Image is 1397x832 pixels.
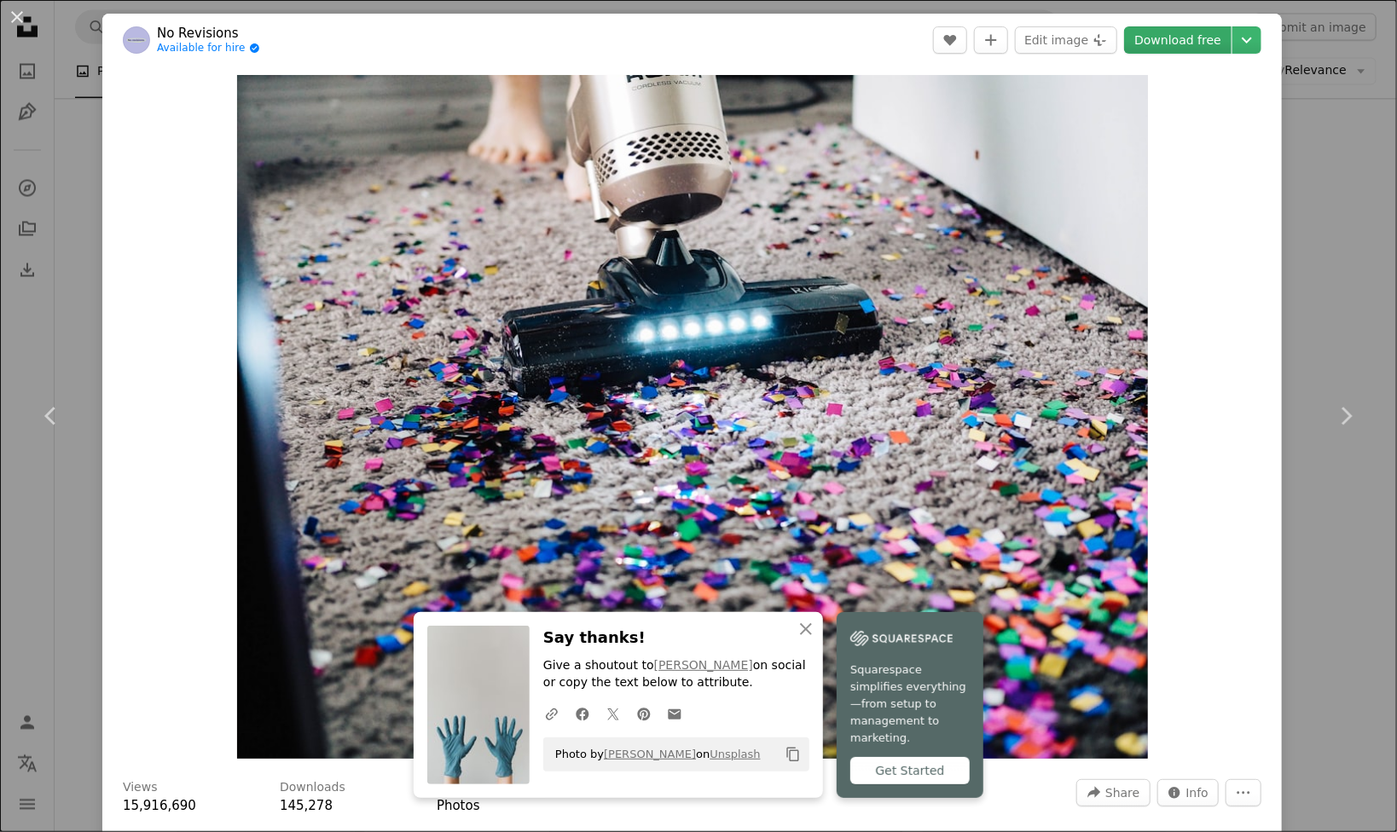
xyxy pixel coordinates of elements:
[1186,780,1209,806] span: Info
[543,657,809,691] p: Give a shoutout to on social or copy the text below to attribute.
[1105,780,1139,806] span: Share
[837,612,983,798] a: Squarespace simplifies everything—from setup to management to marketing.Get Started
[779,740,808,769] button: Copy to clipboard
[1295,334,1397,498] a: Next
[629,696,659,731] a: Share on Pinterest
[1157,779,1220,806] button: Stats about this image
[123,798,196,813] span: 15,916,690
[604,748,696,760] a: [PERSON_NAME]
[654,658,753,672] a: [PERSON_NAME]
[1124,26,1232,54] a: Download free
[567,696,598,731] a: Share on Facebook
[850,626,953,651] img: file-1747939142011-51e5cc87e3c9
[710,748,760,760] a: Unsplash
[123,26,150,54] img: Go to No Revisions's profile
[123,779,158,796] h3: Views
[437,798,480,813] a: Photos
[157,25,260,42] a: No Revisions
[237,75,1148,759] img: a person using a vacuum to clean a carpet
[543,626,809,650] h3: Say thanks!
[659,696,690,731] a: Share over email
[280,798,333,813] span: 145,278
[598,696,629,731] a: Share on Twitter
[850,757,970,784] div: Get Started
[933,26,967,54] button: Like
[1015,26,1117,54] button: Edit image
[157,42,260,55] a: Available for hire
[280,779,345,796] h3: Downloads
[237,75,1148,759] button: Zoom in on this image
[547,741,761,768] span: Photo by on
[1232,26,1261,54] button: Choose download size
[1226,779,1261,806] button: More Actions
[850,662,970,747] span: Squarespace simplifies everything—from setup to management to marketing.
[1076,779,1150,806] button: Share this image
[974,26,1008,54] button: Add to Collection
